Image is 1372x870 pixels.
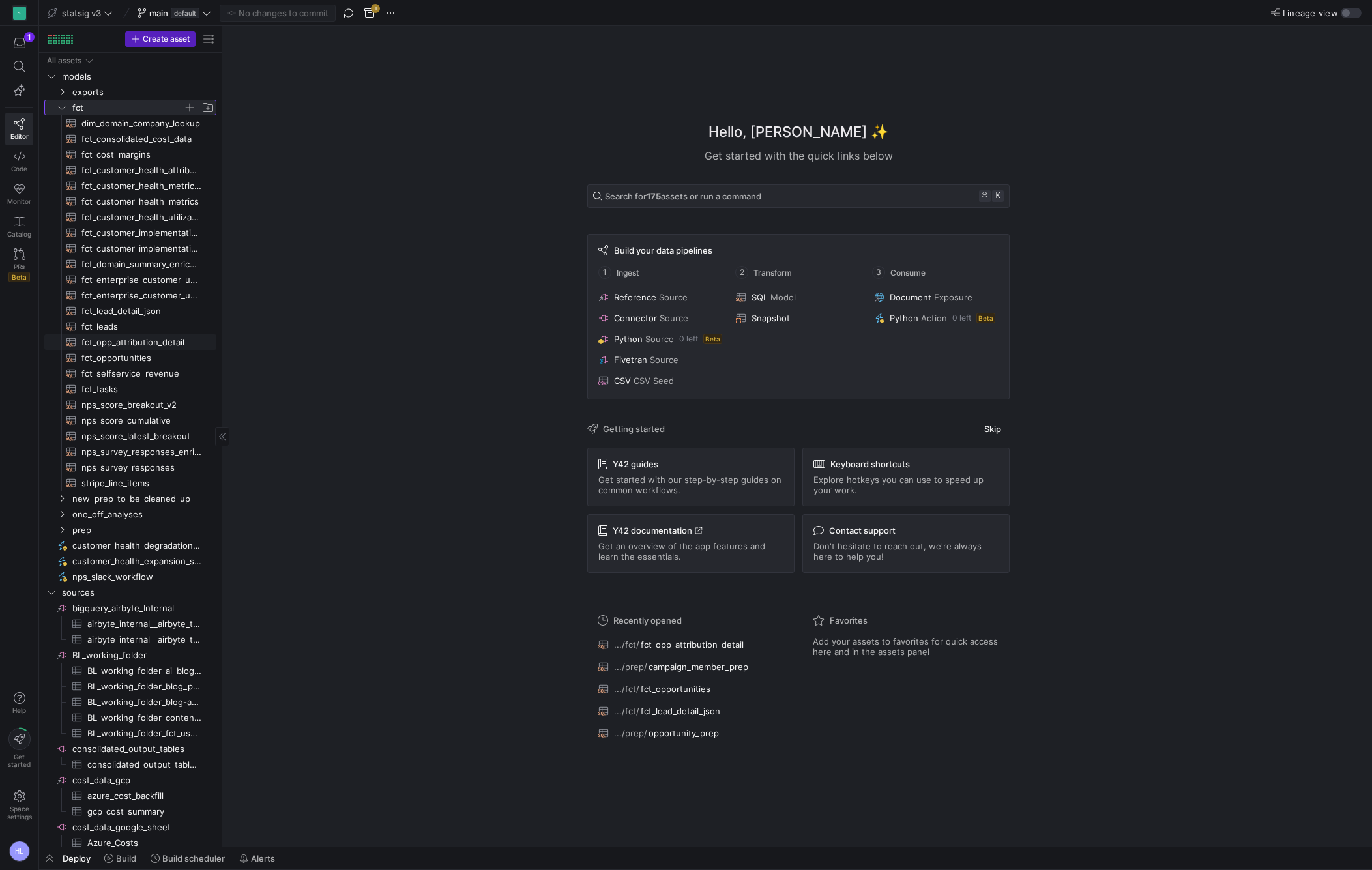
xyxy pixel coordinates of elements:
[98,847,142,869] button: Build
[830,459,910,469] span: Keyboard shortcuts
[44,334,216,350] div: Press SPACE to select this row.
[703,334,722,344] span: Beta
[952,313,971,323] span: 0 left
[44,553,216,569] div: Press SPACE to select this row.
[87,632,201,647] span: airbyte_internal__airbyte_tmp_yfh_Opportunity​​​​​​​​​
[44,194,216,209] div: Press SPACE to select this row.
[44,225,216,240] div: Press SPACE to select this row.
[10,132,29,140] span: Editor
[44,287,216,303] div: Press SPACE to select this row.
[44,741,216,757] a: consolidated_output_tables​​​​​​​​
[44,381,216,397] a: fct_tasks​​​​​​​​​​
[871,310,1001,326] button: PythonAction0 leftBeta
[171,8,199,18] span: default
[5,686,33,720] button: Help
[596,352,725,368] button: FivetranSource
[44,272,216,287] a: fct_enterprise_customer_usage_3d_lag​​​​​​​​​​
[8,753,31,768] span: Get started
[614,639,639,650] span: .../fct/
[614,292,656,302] span: Reference
[871,289,1001,305] button: DocumentExposure
[81,163,201,178] span: fct_customer_health_attributes​​​​​​​​​​
[44,240,216,256] div: Press SPACE to select this row.
[81,257,201,272] span: fct_domain_summary_enriched​​​​​​​​​​
[44,366,216,381] a: fct_selfservice_revenue​​​​​​​​​​
[44,147,216,162] div: Press SPACE to select this row.
[72,538,201,553] span: customer_health_degradation_slack_workflow​​​​​
[44,178,216,194] a: fct_customer_health_metrics_latest​​​​​​​​​​
[44,397,216,413] a: nps_score_breakout_v2​​​​​​​​​​
[830,615,868,626] span: Favorites
[44,459,216,475] a: nps_survey_responses​​​​​​​​​​
[598,474,783,495] span: Get started with our step-by-step guides on common workflows.
[660,313,688,323] span: Source
[44,538,216,553] a: customer_health_degradation_slack_workflow​​​​​
[72,601,214,616] span: bigquery_airbyte_Internal​​​​​​​​
[829,525,896,536] span: Contact support
[614,313,657,323] span: Connector
[47,56,81,65] div: All assets
[44,819,216,835] a: cost_data_google_sheet​​​​​​​​
[634,375,674,386] span: CSV Seed
[44,710,216,725] div: Press SPACE to select this row.
[72,570,201,585] span: nps_slack_workflow​​​​​
[733,289,863,305] button: SQLModel
[603,424,665,434] span: Getting started
[62,8,101,18] span: statsig v3
[44,194,216,209] a: fct_customer_health_metrics​​​​​​​​​​
[44,444,216,459] div: Press SPACE to select this row.
[81,241,201,256] span: fct_customer_implementation_metrics​​​​​​​​​​
[614,728,647,738] span: .../prep/
[81,147,201,162] span: fct_cost_margins​​​​​​​​​​
[44,835,216,850] div: Press SPACE to select this row.
[44,788,216,804] div: Press SPACE to select this row.
[7,805,32,820] span: Space settings
[44,350,216,366] a: fct_opportunities​​​​​​​​​​
[81,210,201,225] span: fct_customer_health_utilization_rate​​​​​​​​​​
[614,661,647,672] span: .../prep/
[8,272,30,282] span: Beta
[5,113,33,145] a: Editor
[44,350,216,366] div: Press SPACE to select this row.
[44,600,216,616] div: Press SPACE to select this row.
[659,292,688,302] span: Source
[72,85,214,100] span: exports
[44,522,216,538] div: Press SPACE to select this row.
[44,366,216,381] div: Press SPACE to select this row.
[813,474,999,495] span: Explore hotkeys you can use to speed up your work.
[976,313,995,323] span: Beta
[44,631,216,647] div: Press SPACE to select this row.
[5,145,33,178] a: Code
[605,191,761,201] span: Search for assets or run a command
[11,165,27,173] span: Code
[641,639,744,650] span: fct_opp_attribution_detail
[44,569,216,585] a: nps_slack_workflow​​​​​
[44,131,216,147] div: Press SPACE to select this row.
[81,225,201,240] span: fct_customer_implementation_metrics_latest​​​​​​​​​​
[44,319,216,334] a: fct_leads​​​​​​​​​​
[44,475,216,491] a: stripe_line_items​​​​​​​​​​
[44,115,216,131] div: Press SPACE to select this row.
[752,313,790,323] span: Snapshot
[81,413,201,428] span: nps_score_cumulative​​​​​​​​​​
[7,197,31,205] span: Monitor
[11,706,27,714] span: Help
[72,100,183,115] span: fct
[44,459,216,475] div: Press SPACE to select this row.
[44,678,216,694] a: BL_working_folder_blog_posts_with_authors​​​​​​​​​
[44,741,216,757] div: Press SPACE to select this row.
[44,209,216,225] a: fct_customer_health_utilization_rate​​​​​​​​​​
[81,351,201,366] span: fct_opportunities​​​​​​​​​​
[44,475,216,491] div: Press SPACE to select this row.
[87,835,201,850] span: Azure_Costs​​​​​​​​​
[44,5,116,22] button: statsig v3
[708,121,888,143] h1: Hello, [PERSON_NAME] ✨
[62,585,214,600] span: sources
[44,178,216,194] div: Press SPACE to select this row.
[5,31,33,55] button: 1
[81,398,201,413] span: nps_score_breakout_v2​​​​​​​​​​
[44,804,216,819] div: Press SPACE to select this row.
[44,162,216,178] a: fct_customer_health_attributes​​​​​​​​​​
[44,694,216,710] div: Press SPACE to select this row.
[72,742,214,757] span: consolidated_output_tables​​​​​​​​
